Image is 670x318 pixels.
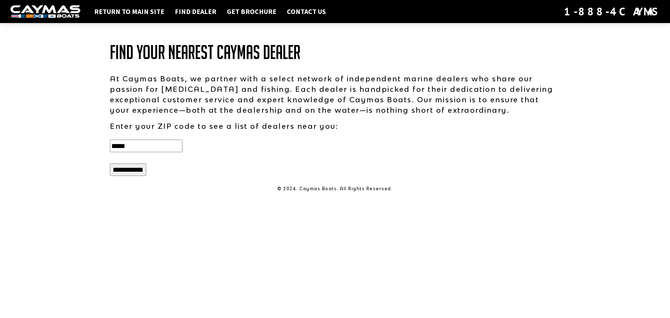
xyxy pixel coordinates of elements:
[110,42,560,63] h1: Find Your Nearest Caymas Dealer
[110,186,560,192] p: © 2024. Caymas Boats. All Rights Reserved.
[91,7,168,16] a: Return to main site
[171,7,220,16] a: Find Dealer
[283,7,329,16] a: Contact Us
[110,121,560,131] p: Enter your ZIP code to see a list of dealers near you:
[223,7,280,16] a: Get Brochure
[564,4,660,19] div: 1-888-4CAYMAS
[10,5,80,18] img: white-logo-c9c8dbefe5ff5ceceb0f0178aa75bf4bb51f6bca0971e226c86eb53dfe498488.png
[110,73,560,115] p: At Caymas Boats, we partner with a select network of independent marine dealers who share our pas...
